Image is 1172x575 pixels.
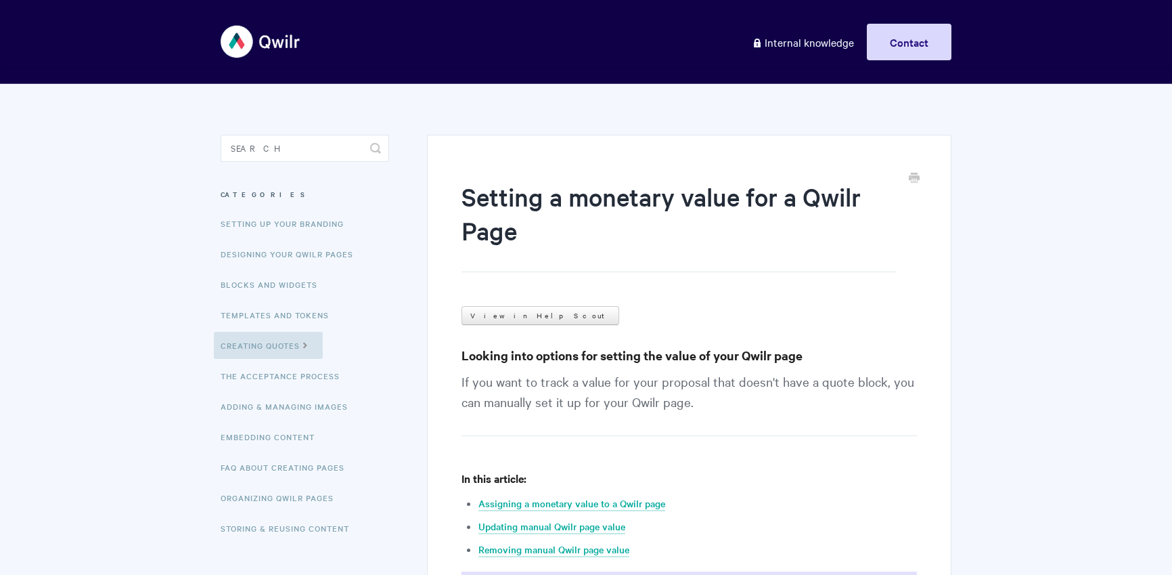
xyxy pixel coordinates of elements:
h3: Categories [221,182,389,207]
a: Assigning a monetary value to a Qwilr page [478,496,665,511]
a: Blocks and Widgets [221,271,328,298]
a: Print this Article [909,171,920,186]
h1: Setting a monetary value for a Qwilr Page [461,179,897,272]
h3: Looking into options for setting the value of your Qwilr page [461,346,917,365]
p: If you want to track a value for your proposal that doesn't have a quote block, you can manually ... [461,371,917,436]
a: Updating manual Qwilr page value [478,519,625,534]
a: Internal knowledge [742,24,864,60]
a: Storing & Reusing Content [221,515,359,542]
a: The Acceptance Process [221,362,350,389]
a: Templates and Tokens [221,301,339,328]
a: View in Help Scout [461,306,619,325]
a: Creating Quotes [214,332,323,359]
a: Organizing Qwilr Pages [221,484,344,511]
a: Contact [867,24,951,60]
img: Qwilr Help Center [221,16,301,67]
input: Search [221,135,389,162]
a: Designing Your Qwilr Pages [221,240,363,268]
h4: In this article: [461,470,917,487]
a: Removing manual Qwilr page value [478,542,629,557]
a: Setting up your Branding [221,210,354,237]
a: Adding & Managing Images [221,393,358,420]
a: Embedding Content [221,423,325,450]
a: FAQ About Creating Pages [221,454,355,481]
